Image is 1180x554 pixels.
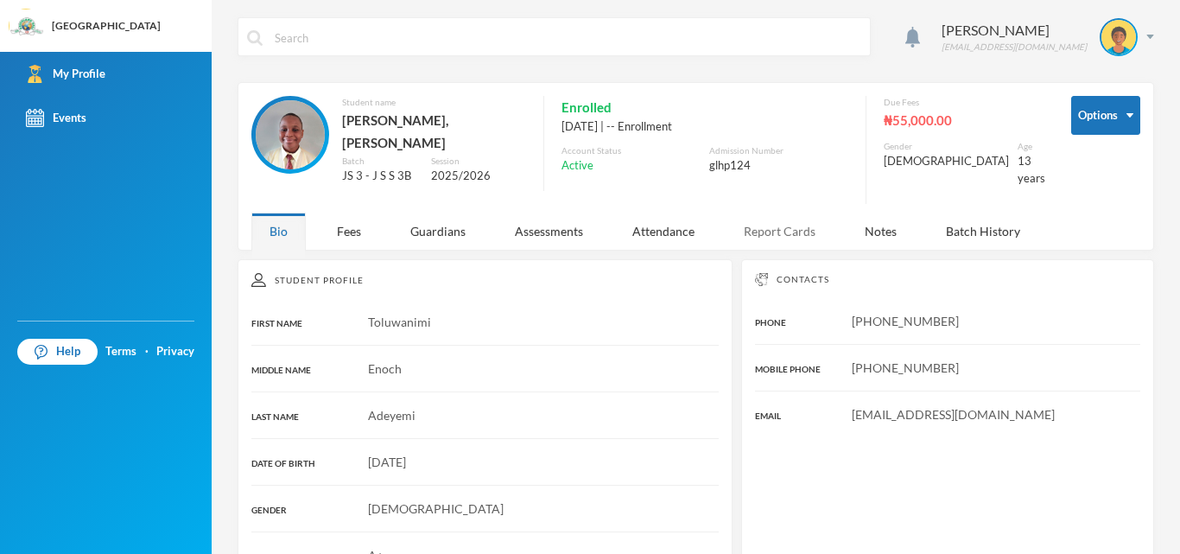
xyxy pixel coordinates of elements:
div: 2025/2026 [431,168,526,185]
div: [PERSON_NAME], [PERSON_NAME] [342,109,526,155]
div: Assessments [497,213,601,250]
div: Gender [884,140,1009,153]
span: [EMAIL_ADDRESS][DOMAIN_NAME] [852,407,1055,422]
span: Enoch [368,361,402,376]
span: Enrolled [561,96,612,118]
div: Bio [251,213,306,250]
div: Report Cards [726,213,834,250]
div: Batch [342,155,418,168]
span: [DEMOGRAPHIC_DATA] [368,501,504,516]
div: [DEMOGRAPHIC_DATA] [884,153,1009,170]
div: Fees [319,213,379,250]
div: Admission Number [709,144,848,157]
div: Student Profile [251,273,719,287]
span: [DATE] [368,455,406,469]
div: Notes [847,213,915,250]
a: Help [17,339,98,365]
button: Options [1071,96,1140,135]
div: [EMAIL_ADDRESS][DOMAIN_NAME] [942,41,1087,54]
div: Batch History [928,213,1038,250]
div: · [145,343,149,360]
div: JS 3 - J S S 3B [342,168,418,185]
div: ₦55,000.00 [884,109,1045,131]
input: Search [273,18,861,57]
div: Contacts [755,273,1140,286]
span: [PHONE_NUMBER] [852,314,959,328]
a: Privacy [156,343,194,360]
div: Guardians [392,213,484,250]
div: [DATE] | -- Enrollment [561,118,848,136]
div: [PERSON_NAME] [942,20,1087,41]
span: [PHONE_NUMBER] [852,360,959,375]
span: Toluwanimi [368,315,431,329]
img: STUDENT [1101,20,1136,54]
img: STUDENT [256,100,325,169]
div: Due Fees [884,96,1045,109]
div: Attendance [614,213,713,250]
img: logo [10,10,44,44]
div: 13 years [1018,153,1045,187]
span: Adeyemi [368,408,416,423]
span: Active [561,157,593,175]
div: Session [431,155,526,168]
div: Age [1018,140,1045,153]
a: Terms [105,343,136,360]
div: [GEOGRAPHIC_DATA] [52,18,161,34]
div: My Profile [26,65,105,83]
img: search [247,30,263,46]
div: glhp124 [709,157,848,175]
div: Account Status [561,144,701,157]
div: Events [26,109,86,127]
div: Student name [342,96,526,109]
